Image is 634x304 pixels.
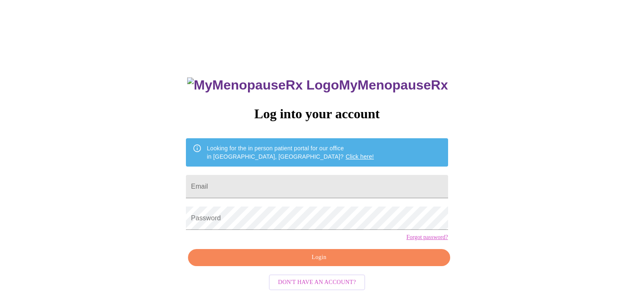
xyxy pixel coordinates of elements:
[207,141,374,164] div: Looking for the in person patient portal for our office in [GEOGRAPHIC_DATA], [GEOGRAPHIC_DATA]?
[269,274,365,291] button: Don't have an account?
[187,77,339,93] img: MyMenopauseRx Logo
[187,77,448,93] h3: MyMenopauseRx
[198,252,440,263] span: Login
[346,153,374,160] a: Click here!
[278,277,356,288] span: Don't have an account?
[267,278,367,285] a: Don't have an account?
[188,249,450,266] button: Login
[186,106,448,122] h3: Log into your account
[406,234,448,241] a: Forgot password?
